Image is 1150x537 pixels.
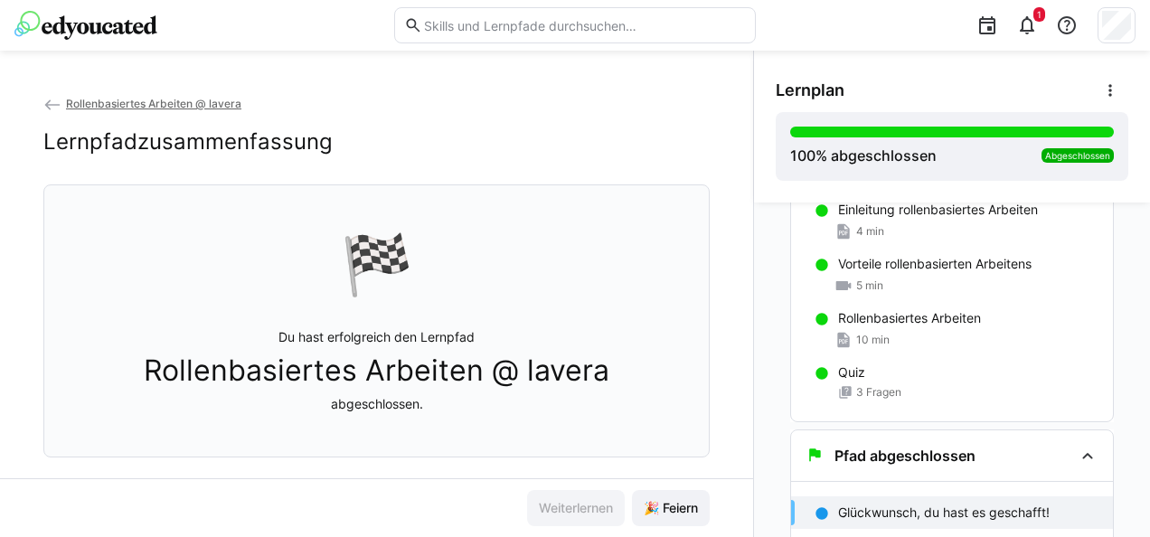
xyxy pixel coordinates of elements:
p: Vorteile rollenbasierten Arbeitens [838,255,1032,273]
p: Quiz [838,363,865,382]
a: Rollenbasiertes Arbeiten @ lavera [43,97,241,110]
button: Weiterlernen [527,490,625,526]
p: Rollenbasiertes Arbeiten [838,309,981,327]
div: % abgeschlossen [790,145,937,166]
p: Einleitung rollenbasiertes Arbeiten [838,201,1038,219]
span: Rollenbasiertes Arbeiten @ lavera [144,353,609,388]
span: 5 min [856,278,883,293]
input: Skills und Lernpfade durchsuchen… [422,17,746,33]
span: 1 [1037,9,1042,20]
div: 🏁 [341,229,413,299]
h3: Pfad abgeschlossen [834,447,976,465]
p: Du hast erfolgreich den Lernpfad abgeschlossen. [144,328,609,413]
span: Rollenbasiertes Arbeiten @ lavera [66,97,241,110]
span: 10 min [856,333,890,347]
span: 🎉 Feiern [641,499,701,517]
span: 100 [790,146,815,165]
h2: Lernpfadzusammenfassung [43,128,333,155]
span: Weiterlernen [536,499,616,517]
p: Glückwunsch, du hast es geschafft! [838,504,1050,522]
span: Lernplan [776,80,844,100]
span: Abgeschlossen [1045,150,1110,161]
button: 🎉 Feiern [632,490,710,526]
span: 3 Fragen [856,385,901,400]
span: 4 min [856,224,884,239]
